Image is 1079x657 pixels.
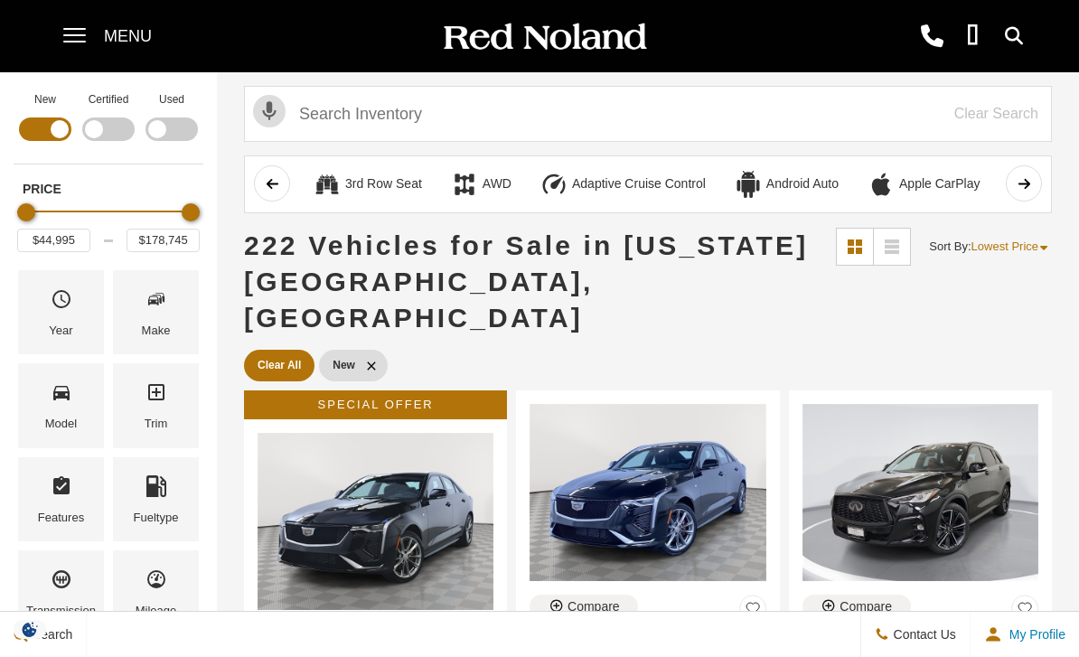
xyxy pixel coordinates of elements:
img: Opt-Out Icon [9,620,51,639]
span: Trim [145,377,167,414]
div: Adaptive Cruise Control [540,171,568,198]
div: MakeMake [113,270,199,354]
div: MileageMileage [113,550,199,634]
div: Make [142,321,171,341]
div: TransmissionTransmission [18,550,104,634]
div: YearYear [18,270,104,354]
svg: Click to toggle on voice search [253,95,286,127]
input: Minimum [17,229,90,252]
span: Features [51,471,72,508]
button: Adaptive Cruise ControlAdaptive Cruise Control [530,165,716,203]
div: FeaturesFeatures [18,457,104,541]
input: Maximum [127,229,200,252]
h5: Price [23,181,194,197]
button: Compare Vehicle [802,595,911,618]
div: Android Auto [735,171,762,198]
input: Search Inventory [244,86,1052,142]
div: Model [45,414,77,434]
div: FueltypeFueltype [113,457,199,541]
button: AWDAWD [441,165,521,203]
span: My Profile [1002,627,1065,642]
button: scroll right [1006,165,1042,202]
button: 3rd Row Seat3rd Row Seat [304,165,432,203]
span: New [333,354,355,377]
span: 222 Vehicles for Sale in [US_STATE][GEOGRAPHIC_DATA], [GEOGRAPHIC_DATA] [244,230,808,333]
div: Minimum Price [17,203,35,221]
label: Certified [89,90,129,108]
div: Special Offer [244,390,507,419]
label: Used [159,90,184,108]
div: Compare [568,598,620,615]
img: 2025 INFINITI QX50 SPORT [802,404,1038,581]
div: Filter by Vehicle Type [14,90,203,164]
div: TrimTrim [113,363,199,447]
div: AWD [451,171,478,198]
div: Year [49,321,72,341]
section: Click to Open Cookie Consent Modal [9,620,51,639]
img: 2024 Cadillac CT4 Sport [258,433,493,610]
span: Model [51,377,72,414]
img: 2024 Cadillac CT4 Sport [530,404,765,581]
div: Mileage [136,601,177,621]
span: Mileage [145,564,167,601]
div: Price [17,197,200,252]
div: AWD [483,176,511,192]
div: Adaptive Cruise Control [572,176,706,192]
div: 3rd Row Seat [345,176,422,192]
div: Compare [840,598,892,615]
div: Transmission [26,601,96,621]
span: Year [51,284,72,321]
span: Make [145,284,167,321]
div: Maximum Price [182,203,200,221]
button: Apple CarPlayApple CarPlay [858,165,990,203]
div: Android Auto [766,176,839,192]
div: ModelModel [18,363,104,447]
div: Fueltype [134,508,179,528]
div: Apple CarPlay [868,171,895,198]
label: New [34,90,56,108]
div: Trim [145,414,168,434]
span: Clear All [258,354,301,377]
span: Contact Us [889,627,956,642]
button: scroll left [254,165,290,202]
span: Fueltype [145,471,167,508]
button: Compare Vehicle [530,595,638,618]
span: Transmission [51,564,72,601]
div: Features [38,508,84,528]
button: Save Vehicle [1011,595,1038,629]
button: Open user profile menu [971,612,1079,657]
div: 3rd Row Seat [314,171,341,198]
img: Red Noland Auto Group [440,22,648,53]
span: Lowest Price [971,239,1038,253]
button: Android AutoAndroid Auto [725,165,849,203]
span: Sort By : [929,239,971,253]
button: Save Vehicle [739,595,766,629]
div: Apple CarPlay [899,176,980,192]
